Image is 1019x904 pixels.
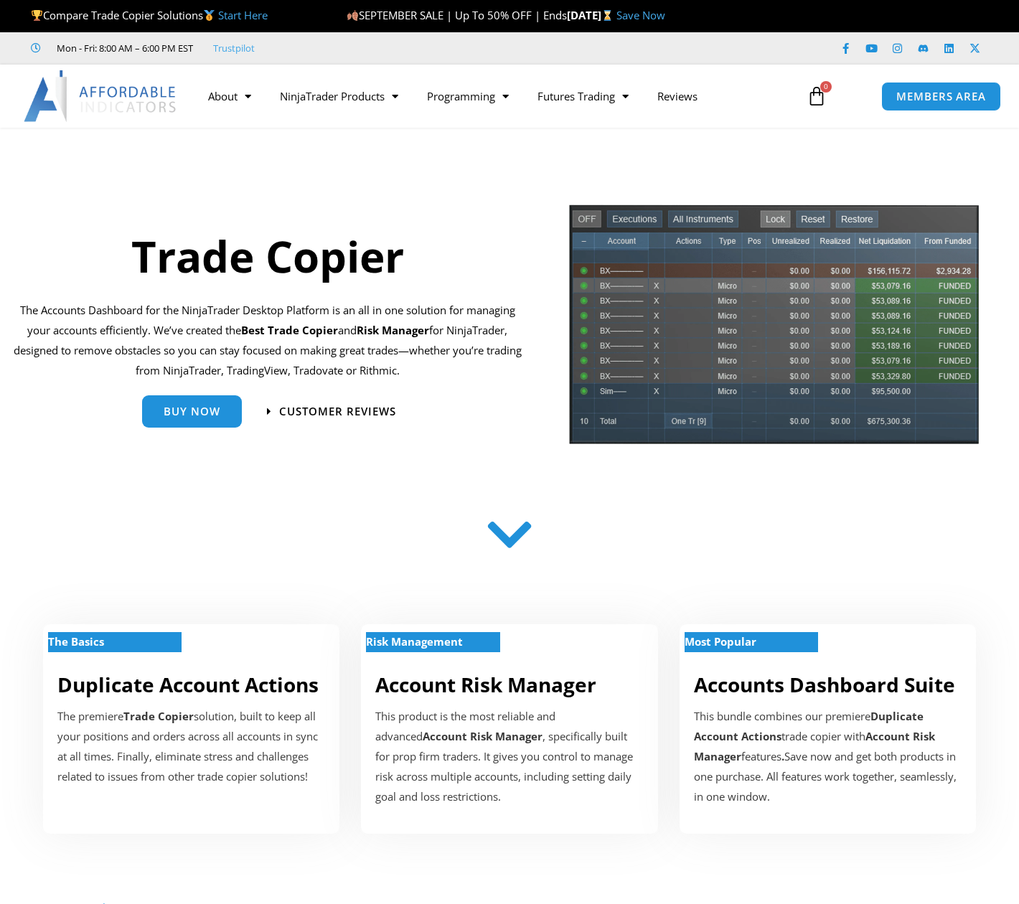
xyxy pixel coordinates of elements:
span: 0 [820,81,832,93]
span: Customer Reviews [279,406,396,417]
img: 🍂 [347,10,358,21]
strong: Account Risk Manager [423,729,543,743]
span: Buy Now [164,406,220,417]
p: This product is the most reliable and advanced , specifically built for prop firm traders. It giv... [375,707,643,806]
img: 🥇 [204,10,215,21]
strong: Risk Manager [357,323,429,337]
span: Compare Trade Copier Solutions [31,8,268,22]
nav: Menu [194,80,795,113]
a: Trustpilot [213,39,255,57]
b: . [781,749,784,763]
img: LogoAI | Affordable Indicators – NinjaTrader [24,70,178,122]
b: Account Risk Manager [694,729,935,763]
div: This bundle combines our premiere trade copier with features Save now and get both products in on... [694,707,962,806]
span: MEMBERS AREA [896,91,986,102]
a: Futures Trading [523,80,643,113]
a: Duplicate Account Actions [57,671,319,698]
strong: Most Popular [685,634,756,649]
a: About [194,80,266,113]
strong: The Basics [48,634,104,649]
strong: Risk Management [366,634,463,649]
p: The Accounts Dashboard for the NinjaTrader Desktop Platform is an all in one solution for managin... [11,301,525,380]
a: Start Here [218,8,268,22]
a: 0 [785,75,848,117]
img: 🏆 [32,10,42,21]
span: SEPTEMBER SALE | Up To 50% OFF | Ends [347,8,567,22]
img: ⌛ [602,10,613,21]
a: Reviews [643,80,712,113]
a: Customer Reviews [267,406,396,417]
a: Buy Now [142,395,242,428]
a: Account Risk Manager [375,671,596,698]
img: tradecopier | Affordable Indicators – NinjaTrader [568,203,980,456]
h1: Trade Copier [11,226,525,286]
a: Accounts Dashboard Suite [694,671,955,698]
a: Save Now [616,8,665,22]
strong: Trade Copier [123,709,194,723]
a: Programming [413,80,523,113]
span: Mon - Fri: 8:00 AM – 6:00 PM EST [53,39,193,57]
a: MEMBERS AREA [881,82,1001,111]
a: NinjaTrader Products [266,80,413,113]
p: The premiere solution, built to keep all your positions and orders across all accounts in sync at... [57,707,325,786]
b: Best Trade Copier [241,323,338,337]
strong: [DATE] [567,8,616,22]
